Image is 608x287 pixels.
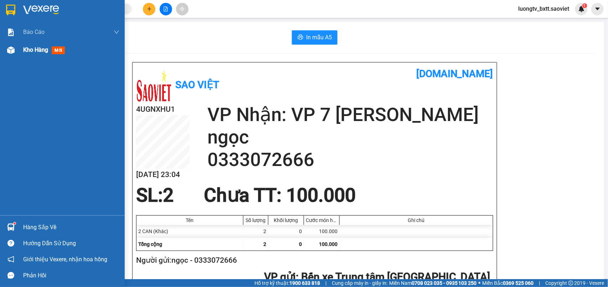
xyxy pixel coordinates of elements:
div: 2 [243,225,268,238]
span: Tổng cộng [138,241,162,247]
span: notification [7,256,14,263]
sup: 1 [582,3,587,8]
sup: 1 [14,222,16,225]
img: warehouse-icon [7,223,15,231]
span: message [7,272,14,279]
img: logo-vxr [6,5,15,15]
span: Miền Bắc [483,279,534,287]
h2: 0333072666 [207,148,493,171]
strong: 0708 023 035 - 0935 103 250 [412,280,477,286]
span: luongtv_bxtt.saoviet [513,4,575,13]
span: 0 [299,241,302,247]
h2: 4UGNXHU1 [136,104,190,115]
b: [DOMAIN_NAME] [416,68,493,80]
strong: 1900 633 818 [289,280,320,286]
button: file-add [160,3,172,15]
div: Số lượng [245,217,266,223]
span: | [539,279,540,287]
span: printer [298,34,303,41]
span: Báo cáo [23,27,45,36]
div: 100.000 [304,225,340,238]
span: SL: [136,184,163,206]
h2: ngọc [207,126,493,148]
div: 0 [268,225,304,238]
div: Hướng dẫn sử dụng [23,238,119,249]
span: Kho hàng [23,46,48,53]
img: solution-icon [7,29,15,36]
span: question-circle [7,240,14,247]
span: plus [147,6,152,11]
span: Hỗ trợ kỹ thuật: [254,279,320,287]
button: plus [143,3,155,15]
span: VP gửi [264,271,296,283]
b: Sao Việt [175,79,219,91]
span: ⚪️ [479,282,481,285]
span: 2 [263,241,266,247]
span: aim [180,6,185,11]
div: Chưa TT : 100.000 [200,185,360,206]
button: printerIn mẫu A5 [292,30,338,45]
span: In mẫu A5 [306,33,332,42]
span: | [325,279,326,287]
strong: 0369 525 060 [503,280,534,286]
img: icon-new-feature [578,6,585,12]
span: 2 [163,184,174,206]
span: copyright [568,281,573,286]
div: Cước món hàng [306,217,338,223]
div: 2 CAN (Khác) [136,225,243,238]
span: Cung cấp máy in - giấy in: [332,279,387,287]
span: mới [52,46,65,54]
span: down [114,29,119,35]
h2: [DATE] 23:04 [136,169,190,181]
img: logo.jpg [136,68,172,104]
span: file-add [163,6,168,11]
img: warehouse-icon [7,46,15,54]
div: Phản hồi [23,270,119,281]
span: 100.000 [319,241,338,247]
span: caret-down [594,6,601,12]
div: Hàng sắp về [23,222,119,233]
span: 1 [583,3,586,8]
div: Tên [138,217,241,223]
span: Giới thiệu Vexere, nhận hoa hồng [23,255,107,264]
button: aim [176,3,189,15]
div: Khối lượng [270,217,302,223]
h2: : Bến xe Trung tâm [GEOGRAPHIC_DATA] [136,270,490,285]
div: Ghi chú [341,217,491,223]
button: caret-down [591,3,604,15]
h2: Người gửi: ngọc - 0333072666 [136,255,490,266]
h2: VP Nhận: VP 7 [PERSON_NAME] [207,104,493,126]
span: Miền Nam [389,279,477,287]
